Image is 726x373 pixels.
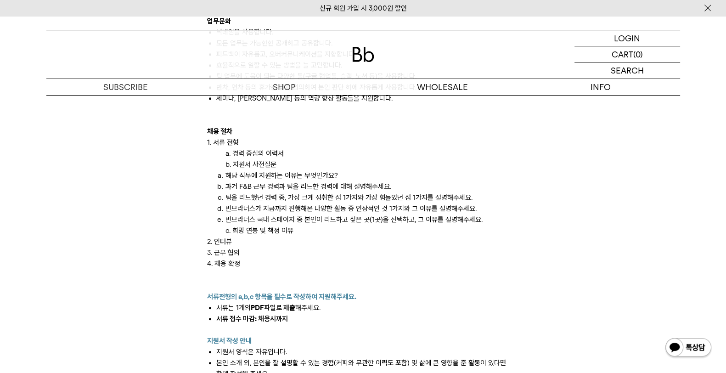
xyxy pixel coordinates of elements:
img: 로고 [352,47,374,62]
li: 빈브라더스 국내 스테이지 중 본인이 리드하고 싶은 곳(1곳)을 선택하고, 그 이유를 설명해주세요. [225,214,519,225]
li: 세미나, [PERSON_NAME] 등의 역량 향상 활동들을 지원합니다. [216,93,519,104]
a: CART (0) [574,46,680,62]
a: 신규 회원 가입 시 3,000원 할인 [320,4,407,12]
li: 팀을 리드했던 경력 중, 가장 크게 성취한 점 1가지와 가장 힘들었던 점 1가지를 설명해주세요. [225,192,519,203]
li: 지원서 양식은 자유입니다. [216,346,519,357]
p: 4. 채용 확정 [207,258,519,269]
b: 서류전형의 a,b,c 항목을 필수로 작성하여 지원해주세요. [207,293,356,301]
p: a. 경력 중심의 이력서 [225,148,519,159]
p: 2. 인터뷰 [207,236,519,247]
p: INFO [522,79,680,95]
li: 서류는 1개의 해주세요. [216,302,519,313]
a: SHOP [205,79,363,95]
span: 서류 접수 마감: 채용시까지 [216,315,288,323]
span: PDF파일로 제출 [251,304,295,312]
b: 지원서 작성 안내 [207,337,252,345]
p: SEARCH [611,62,644,79]
p: (0) [633,46,643,62]
p: WHOLESALE [363,79,522,95]
li: 해당 직무에 지원하는 이유는 무엇인가요? [225,170,519,181]
li: 빈브라더스가 지금까지 진행해온 다양한 활동 중 인상적인 것 1가지와 그 이유를 설명해주세요. [225,203,519,214]
p: 3. 근무 협의 [207,247,519,258]
p: b. 지원서 사전질문 [225,159,519,170]
a: SUBSCRIBE [46,79,205,95]
p: LOGIN [614,30,640,46]
p: CART [612,46,633,62]
b: 채용 절차 [207,127,232,136]
img: 카카오톡 채널 1:1 채팅 버튼 [664,337,712,359]
p: c. 희망 연봉 및 책정 이유 [225,225,519,236]
p: 1. 서류 전형 [207,137,519,148]
li: 과거 F&B 근무 경력과 팀을 리드한 경력에 대해 설명해주세요. [225,181,519,192]
a: LOGIN [574,30,680,46]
